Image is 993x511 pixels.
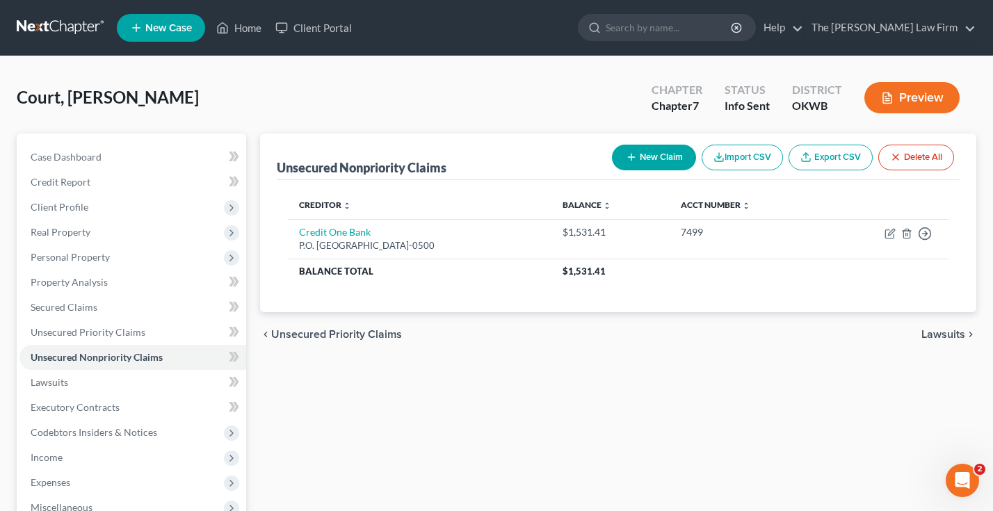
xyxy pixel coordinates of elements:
a: Unsecured Priority Claims [19,320,246,345]
button: chevron_left Unsecured Priority Claims [260,329,402,340]
a: Lawsuits [19,370,246,395]
i: chevron_left [260,329,271,340]
span: Income [31,451,63,463]
button: Delete All [878,145,954,170]
a: Export CSV [789,145,873,170]
span: Client Profile [31,201,88,213]
span: 7 [693,99,699,112]
span: 2 [974,464,985,475]
button: New Claim [612,145,696,170]
a: Home [209,15,268,40]
div: $1,531.41 [563,225,659,239]
span: $1,531.41 [563,266,606,277]
a: Executory Contracts [19,395,246,420]
i: unfold_more [603,202,611,210]
iframe: Intercom live chat [946,464,979,497]
a: Help [757,15,803,40]
span: Codebtors Insiders & Notices [31,426,157,438]
span: Secured Claims [31,301,97,313]
span: Credit Report [31,176,90,188]
div: OKWB [792,98,842,114]
i: chevron_right [965,329,976,340]
a: Credit Report [19,170,246,195]
span: Unsecured Priority Claims [271,329,402,340]
button: Lawsuits chevron_right [921,329,976,340]
a: Client Portal [268,15,359,40]
div: Unsecured Nonpriority Claims [277,159,446,176]
div: Chapter [652,82,702,98]
span: Lawsuits [31,376,68,388]
i: unfold_more [742,202,750,210]
a: Case Dashboard [19,145,246,170]
div: Chapter [652,98,702,114]
div: P.O. [GEOGRAPHIC_DATA]-0500 [299,239,540,252]
a: Credit One Bank [299,226,371,238]
a: The [PERSON_NAME] Law Firm [805,15,976,40]
div: Status [725,82,770,98]
a: Creditor unfold_more [299,200,351,210]
span: Property Analysis [31,276,108,288]
a: Secured Claims [19,295,246,320]
a: Unsecured Nonpriority Claims [19,345,246,370]
span: Personal Property [31,251,110,263]
span: Executory Contracts [31,401,120,413]
div: Info Sent [725,98,770,114]
a: Balance unfold_more [563,200,611,210]
span: Court, [PERSON_NAME] [17,87,199,107]
a: Acct Number unfold_more [681,200,750,210]
span: Case Dashboard [31,151,102,163]
span: Unsecured Nonpriority Claims [31,351,163,363]
span: Real Property [31,226,90,238]
span: Expenses [31,476,70,488]
a: Property Analysis [19,270,246,295]
th: Balance Total [288,259,551,284]
span: Lawsuits [921,329,965,340]
span: New Case [145,23,192,33]
button: Import CSV [702,145,783,170]
i: unfold_more [343,202,351,210]
input: Search by name... [606,15,733,40]
div: 7499 [681,225,812,239]
div: District [792,82,842,98]
button: Preview [864,82,960,113]
span: Unsecured Priority Claims [31,326,145,338]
